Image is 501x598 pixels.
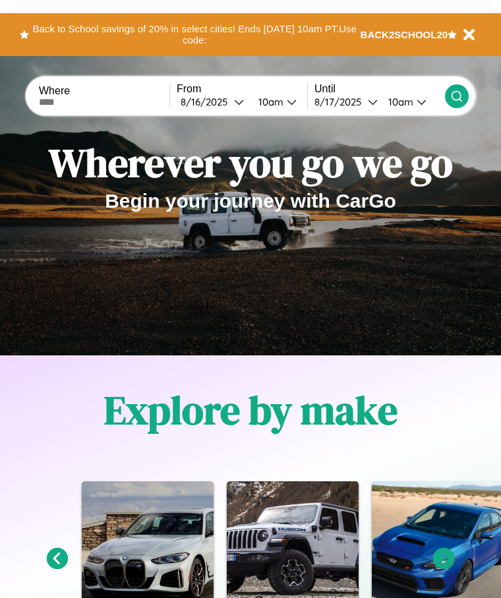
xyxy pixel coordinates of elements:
div: 8 / 17 / 2025 [314,96,368,108]
div: 10am [382,96,417,108]
button: 8/16/2025 [177,95,248,109]
button: 10am [378,95,445,109]
div: 8 / 16 / 2025 [181,96,234,108]
button: 10am [248,95,307,109]
label: Where [39,85,169,97]
div: 10am [252,96,287,108]
b: BACK2SCHOOL20 [361,29,448,40]
label: From [177,83,307,95]
h1: Explore by make [104,383,398,437]
button: Back to School savings of 20% in select cities! Ends [DATE] 10am PT.Use code: [29,20,361,49]
label: Until [314,83,445,95]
